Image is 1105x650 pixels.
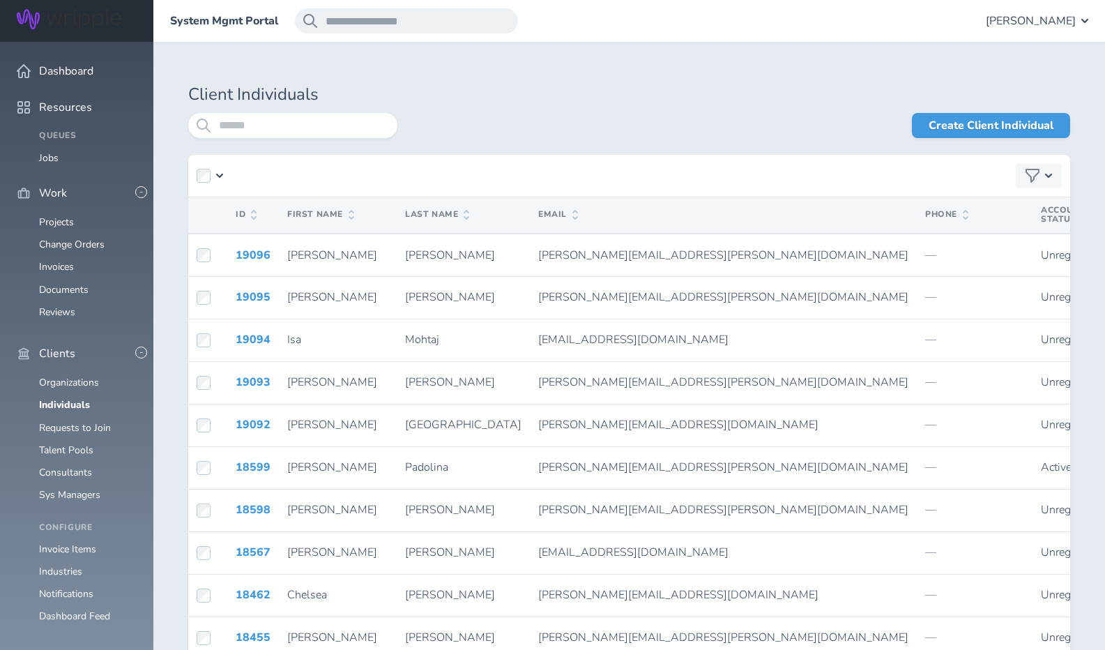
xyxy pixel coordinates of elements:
[236,248,270,263] a: 19096
[135,186,147,198] button: -
[986,15,1076,27] span: [PERSON_NAME]
[1041,375,1104,390] span: Unregistered
[39,444,93,457] a: Talent Pools
[538,210,578,220] span: Email
[538,460,908,475] span: [PERSON_NAME][EMAIL_ADDRESS][PERSON_NAME][DOMAIN_NAME]
[170,15,278,27] a: System Mgmt Portal
[925,418,1024,431] p: —
[287,417,377,432] span: [PERSON_NAME]
[39,151,59,165] a: Jobs
[39,587,93,600] a: Notifications
[236,630,270,645] a: 18455
[39,488,100,501] a: Sys Managers
[287,545,377,560] span: [PERSON_NAME]
[1041,248,1104,263] span: Unregistered
[538,587,818,603] span: [PERSON_NAME][EMAIL_ADDRESS][DOMAIN_NAME]
[236,210,257,220] span: ID
[405,545,495,560] span: [PERSON_NAME]
[236,289,270,305] a: 19095
[39,101,92,114] span: Resources
[39,238,105,251] a: Change Orders
[39,260,74,273] a: Invoices
[1041,417,1104,432] span: Unregistered
[925,376,1024,388] p: —
[405,210,469,220] span: Last Name
[912,113,1070,138] a: Create Client Individual
[405,289,495,305] span: [PERSON_NAME]
[925,546,1024,559] p: —
[1041,332,1104,347] span: Unregistered
[1041,502,1104,517] span: Unregistered
[925,631,1024,644] p: —
[39,376,99,389] a: Organizations
[39,65,93,77] span: Dashboard
[287,210,354,220] span: First Name
[538,417,818,432] span: [PERSON_NAME][EMAIL_ADDRESS][DOMAIN_NAME]
[925,461,1024,474] p: —
[538,502,908,517] span: [PERSON_NAME][EMAIL_ADDRESS][PERSON_NAME][DOMAIN_NAME]
[39,347,75,360] span: Clients
[236,502,270,517] a: 18598
[39,187,67,199] span: Work
[925,210,968,220] span: Phone
[405,587,495,603] span: [PERSON_NAME]
[287,375,377,390] span: [PERSON_NAME]
[287,502,377,517] span: [PERSON_NAME]
[405,248,495,263] span: [PERSON_NAME]
[236,545,270,560] a: 18567
[538,375,908,390] span: [PERSON_NAME][EMAIL_ADDRESS][PERSON_NAME][DOMAIN_NAME]
[1041,289,1104,305] span: Unregistered
[39,543,96,556] a: Invoice Items
[39,523,137,533] h4: Configure
[287,460,377,475] span: [PERSON_NAME]
[925,504,1024,516] p: —
[538,630,908,645] span: [PERSON_NAME][EMAIL_ADDRESS][PERSON_NAME][DOMAIN_NAME]
[1041,204,1086,225] span: Account Status
[405,460,448,475] span: Padolina
[287,587,327,603] span: Chelsea
[236,332,270,347] a: 19094
[925,249,1024,262] p: —
[925,291,1024,303] p: —
[287,248,377,263] span: [PERSON_NAME]
[538,289,908,305] span: [PERSON_NAME][EMAIL_ADDRESS][PERSON_NAME][DOMAIN_NAME]
[39,305,75,319] a: Reviews
[39,216,74,229] a: Projects
[925,333,1024,346] p: —
[39,421,111,434] a: Requests to Join
[188,85,1070,105] h1: Client Individuals
[17,9,121,29] img: Wripple
[1041,545,1104,560] span: Unregistered
[39,398,90,411] a: Individuals
[1041,587,1104,603] span: Unregistered
[405,332,439,347] span: Mohtaj
[986,8,1088,33] button: [PERSON_NAME]
[39,283,89,296] a: Documents
[405,417,521,432] span: [GEOGRAPHIC_DATA]
[405,502,495,517] span: [PERSON_NAME]
[538,332,729,347] span: [EMAIL_ADDRESS][DOMAIN_NAME]
[236,460,270,475] a: 18599
[236,587,270,603] a: 18462
[405,375,495,390] span: [PERSON_NAME]
[39,466,92,479] a: Consultants
[236,375,270,390] a: 19093
[135,347,147,358] button: -
[538,545,729,560] span: [EMAIL_ADDRESS][DOMAIN_NAME]
[39,610,110,623] a: Dashboard Feed
[1041,460,1072,475] span: Active
[236,417,270,432] a: 19092
[405,630,495,645] span: [PERSON_NAME]
[39,565,82,578] a: Industries
[925,589,1024,601] p: —
[1041,630,1104,645] span: Unregistered
[39,131,137,141] h4: Queues
[287,289,377,305] span: [PERSON_NAME]
[287,332,301,347] span: Isa
[538,248,908,263] span: [PERSON_NAME][EMAIL_ADDRESS][PERSON_NAME][DOMAIN_NAME]
[287,630,377,645] span: [PERSON_NAME]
